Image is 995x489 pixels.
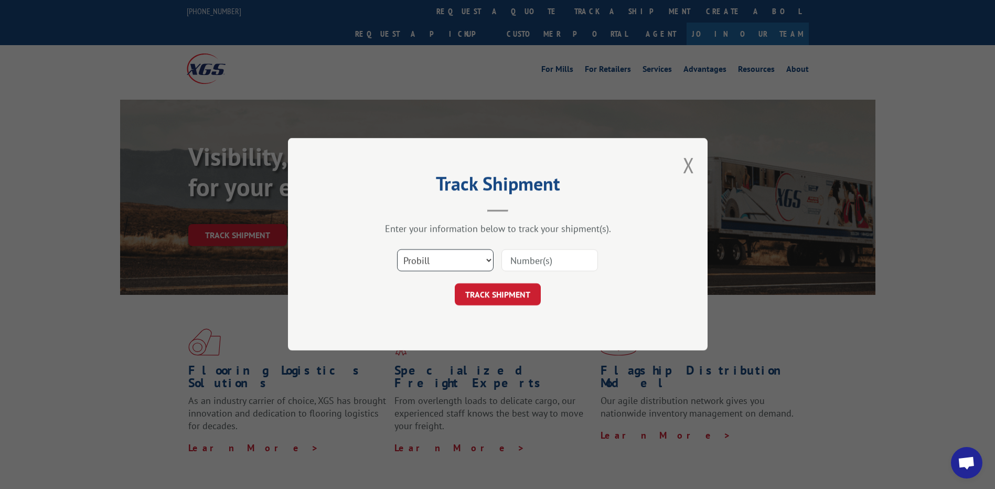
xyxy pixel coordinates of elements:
[951,447,982,479] div: Open chat
[455,284,541,306] button: TRACK SHIPMENT
[340,223,655,235] div: Enter your information below to track your shipment(s).
[683,151,694,179] button: Close modal
[501,250,598,272] input: Number(s)
[340,176,655,196] h2: Track Shipment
